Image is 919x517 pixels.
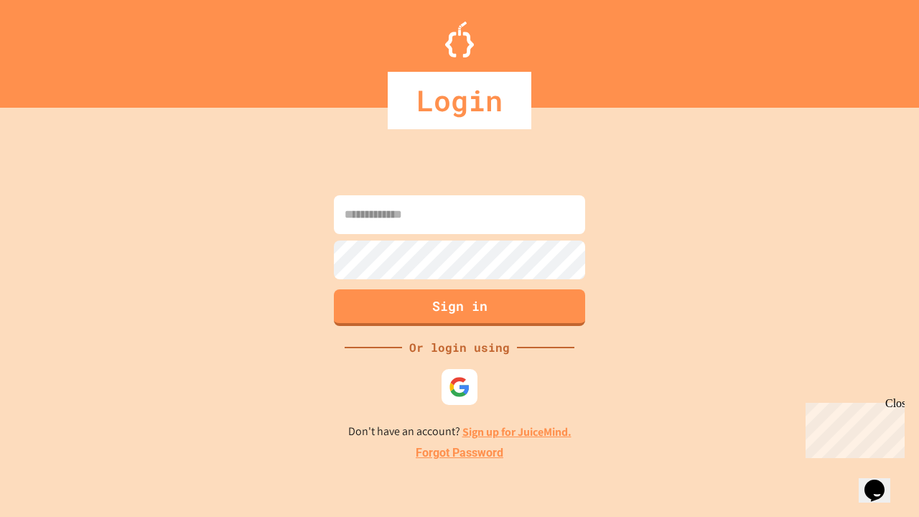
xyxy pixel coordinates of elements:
p: Don't have an account? [348,423,572,441]
iframe: chat widget [800,397,905,458]
iframe: chat widget [859,460,905,503]
button: Sign in [334,289,585,326]
a: Sign up for JuiceMind. [462,424,572,439]
div: Chat with us now!Close [6,6,99,91]
div: Login [388,72,531,129]
div: Or login using [402,339,517,356]
a: Forgot Password [416,444,503,462]
img: Logo.svg [445,22,474,57]
img: google-icon.svg [449,376,470,398]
